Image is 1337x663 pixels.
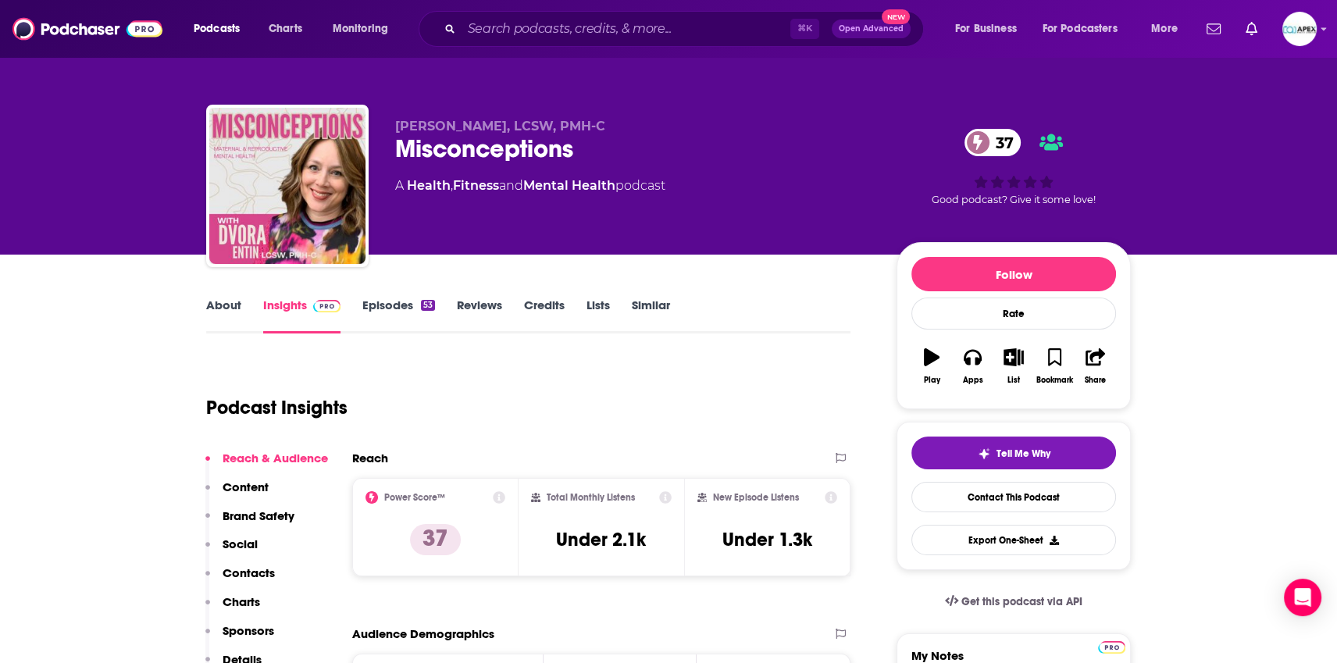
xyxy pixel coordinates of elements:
p: Sponsors [223,623,274,638]
div: Apps [963,376,983,385]
a: Get this podcast via API [932,583,1095,621]
span: , [451,178,453,193]
div: Share [1085,376,1106,385]
img: User Profile [1282,12,1317,46]
span: and [499,178,523,193]
a: Lists [586,298,610,333]
h1: Podcast Insights [206,396,348,419]
div: Search podcasts, credits, & more... [433,11,939,47]
div: Rate [911,298,1116,330]
button: open menu [1032,16,1140,41]
img: Misconceptions [209,108,365,264]
a: Credits [524,298,565,333]
p: Charts [223,594,260,609]
span: For Podcasters [1043,18,1118,40]
a: Episodes53 [362,298,435,333]
button: Charts [205,594,260,623]
span: Open Advanced [839,25,904,33]
button: Play [911,338,952,394]
a: About [206,298,241,333]
button: List [993,338,1034,394]
button: Show profile menu [1282,12,1317,46]
button: open menu [1140,16,1197,41]
span: Tell Me Why [997,447,1050,460]
button: open menu [183,16,260,41]
button: Apps [952,338,993,394]
span: Podcasts [194,18,240,40]
a: Mental Health [523,178,615,193]
button: Export One-Sheet [911,525,1116,555]
span: For Business [955,18,1017,40]
a: Fitness [453,178,499,193]
button: open menu [322,16,408,41]
h2: Reach [352,451,388,465]
button: Contacts [205,565,275,594]
a: Pro website [1098,639,1125,654]
a: Show notifications dropdown [1239,16,1264,42]
a: Reviews [457,298,502,333]
input: Search podcasts, credits, & more... [462,16,790,41]
button: Sponsors [205,623,274,652]
p: Reach & Audience [223,451,328,465]
span: More [1151,18,1178,40]
a: Similar [632,298,670,333]
span: Get this podcast via API [961,595,1082,608]
span: Monitoring [333,18,388,40]
div: Open Intercom Messenger [1284,579,1321,616]
button: Open AdvancedNew [832,20,911,38]
button: open menu [944,16,1036,41]
h2: Total Monthly Listens [547,492,635,503]
p: Content [223,479,269,494]
img: Podchaser Pro [313,300,340,312]
h2: Power Score™ [384,492,445,503]
img: tell me why sparkle [978,447,990,460]
span: New [882,9,910,24]
span: Logged in as Apex [1282,12,1317,46]
button: Reach & Audience [205,451,328,479]
div: 37Good podcast? Give it some love! [897,119,1131,216]
span: [PERSON_NAME], LCSW, PMH-C [395,119,605,134]
p: Social [223,536,258,551]
h2: Audience Demographics [352,626,494,641]
a: Contact This Podcast [911,482,1116,512]
span: Good podcast? Give it some love! [932,194,1096,205]
button: Social [205,536,258,565]
span: Charts [269,18,302,40]
p: 37 [410,524,461,555]
button: Brand Safety [205,508,294,537]
h3: Under 1.3k [722,528,812,551]
img: Podchaser Pro [1098,641,1125,654]
p: Contacts [223,565,275,580]
a: InsightsPodchaser Pro [263,298,340,333]
a: 37 [964,129,1021,156]
div: 53 [421,300,435,311]
h3: Under 2.1k [556,528,646,551]
button: Share [1075,338,1116,394]
button: Follow [911,257,1116,291]
button: Bookmark [1034,338,1075,394]
img: Podchaser - Follow, Share and Rate Podcasts [12,14,162,44]
a: Charts [258,16,312,41]
div: List [1007,376,1020,385]
h2: New Episode Listens [713,492,799,503]
a: Health [407,178,451,193]
div: Play [924,376,940,385]
button: tell me why sparkleTell Me Why [911,437,1116,469]
span: ⌘ K [790,19,819,39]
a: Show notifications dropdown [1200,16,1227,42]
div: Bookmark [1036,376,1073,385]
button: Content [205,479,269,508]
div: A podcast [395,176,665,195]
span: 37 [980,129,1021,156]
p: Brand Safety [223,508,294,523]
